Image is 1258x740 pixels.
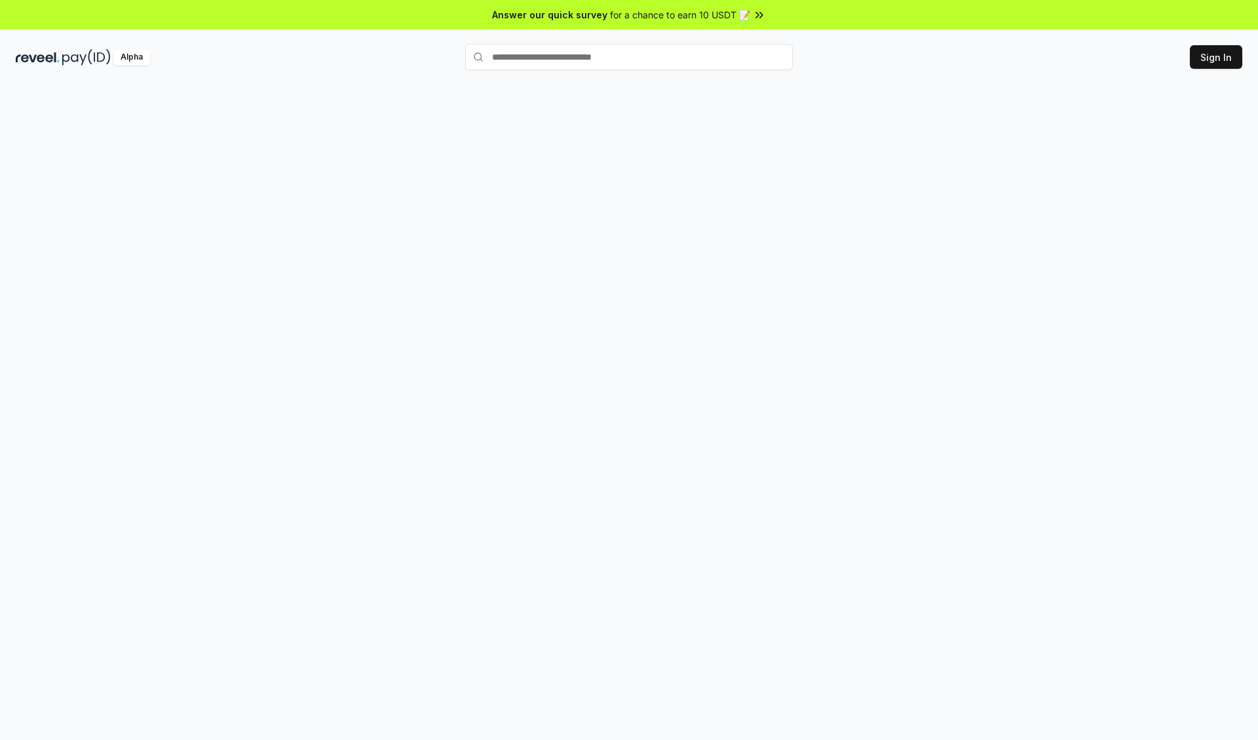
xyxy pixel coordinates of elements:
div: Alpha [113,49,150,66]
span: Answer our quick survey [492,8,607,22]
img: pay_id [62,49,111,66]
span: for a chance to earn 10 USDT 📝 [610,8,750,22]
img: reveel_dark [16,49,60,66]
button: Sign In [1190,45,1242,69]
